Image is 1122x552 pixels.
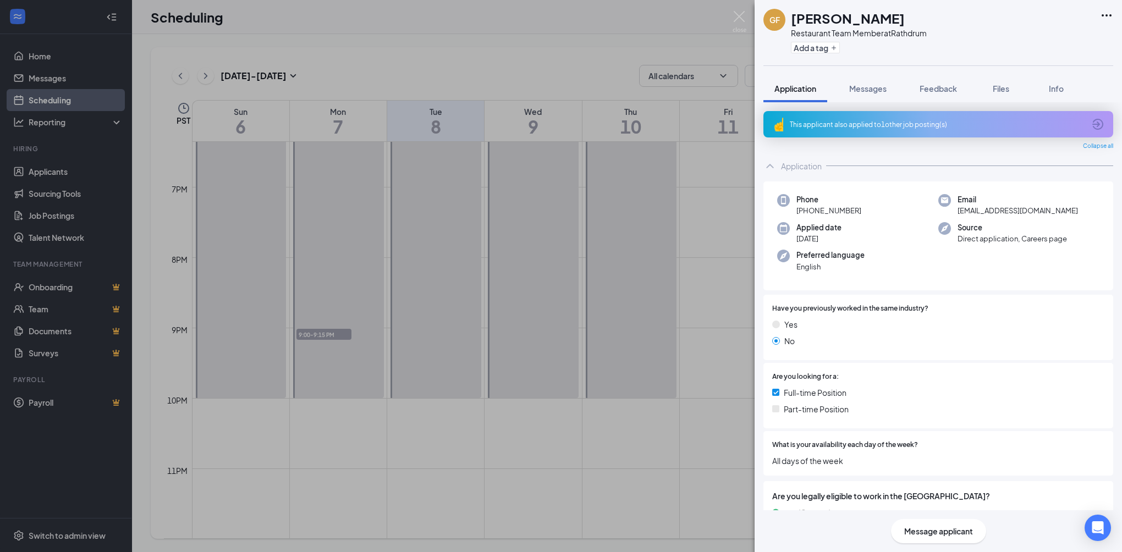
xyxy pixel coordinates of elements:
span: Direct application, Careers page [958,233,1067,244]
span: [EMAIL_ADDRESS][DOMAIN_NAME] [958,205,1078,216]
span: Preferred language [796,250,865,261]
span: Feedback [920,84,957,93]
svg: Plus [831,45,837,51]
svg: ChevronUp [763,159,777,173]
div: Restaurant Team Member at Rathdrum [791,27,927,38]
span: [DATE] [796,233,842,244]
span: Are you legally eligible to work in the [GEOGRAPHIC_DATA]? [772,490,1104,502]
span: All days of the week [772,455,1104,467]
span: Application [774,84,816,93]
span: Have you previously worked in the same industry? [772,303,928,314]
span: Info [1049,84,1064,93]
span: yes (Correct) [784,506,831,518]
span: What is your availability each day of the week? [772,440,918,450]
svg: ArrowCircle [1091,118,1104,131]
span: Part-time Position [784,403,849,415]
span: Files [993,84,1009,93]
span: Messages [849,84,887,93]
div: Open Intercom Messenger [1085,515,1111,541]
span: No [784,335,795,347]
span: Collapse all [1083,142,1113,151]
span: English [796,261,865,272]
button: PlusAdd a tag [791,42,840,53]
span: Message applicant [904,525,973,537]
span: Source [958,222,1067,233]
span: Yes [784,318,798,330]
span: Are you looking for a: [772,372,839,382]
span: Email [958,194,1078,205]
div: Application [781,161,822,172]
span: Applied date [796,222,842,233]
span: [PHONE_NUMBER] [796,205,861,216]
span: Phone [796,194,861,205]
h1: [PERSON_NAME] [791,9,905,27]
div: GF [769,14,780,25]
div: This applicant also applied to 1 other job posting(s) [790,120,1085,129]
span: Full-time Position [784,387,846,399]
svg: Ellipses [1100,9,1113,22]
